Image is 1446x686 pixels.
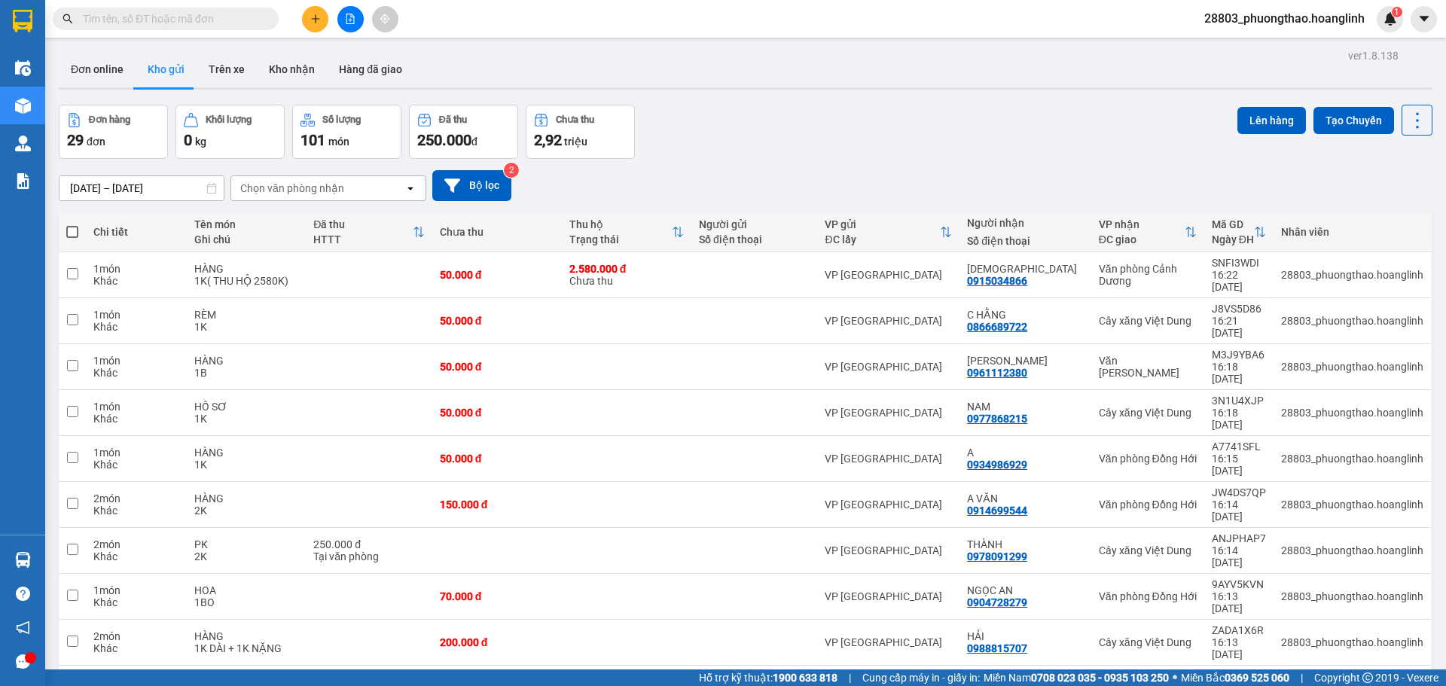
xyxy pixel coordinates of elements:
[440,226,554,238] div: Chưa thu
[825,636,952,648] div: VP [GEOGRAPHIC_DATA]
[569,263,684,287] div: Chưa thu
[194,367,298,379] div: 1B
[984,669,1169,686] span: Miền Nam
[825,590,952,602] div: VP [GEOGRAPHIC_DATA]
[93,355,179,367] div: 1 món
[93,401,179,413] div: 1 món
[310,14,321,24] span: plus
[257,51,327,87] button: Kho nhận
[526,105,635,159] button: Chưa thu2,92 triệu
[15,173,31,189] img: solution-icon
[440,315,554,327] div: 50.000 đ
[1099,544,1197,556] div: Cây xăng Việt Dung
[562,212,691,252] th: Toggle SortBy
[302,6,328,32] button: plus
[564,136,587,148] span: triệu
[1099,218,1185,230] div: VP nhận
[194,492,298,505] div: HÀNG
[83,11,261,27] input: Tìm tên, số ĐT hoặc mã đơn
[1281,590,1423,602] div: 28803_phuongthao.hoanglinh
[1099,498,1197,511] div: Văn phòng Đồng Hới
[240,181,344,196] div: Chọn văn phòng nhận
[862,669,980,686] span: Cung cấp máy in - giấy in:
[313,233,412,245] div: HTTT
[1225,672,1289,684] strong: 0369 525 060
[136,51,197,87] button: Kho gửi
[59,51,136,87] button: Đơn online
[1173,675,1177,681] span: ⚪️
[825,218,940,230] div: VP gửi
[404,182,416,194] svg: open
[1383,12,1397,26] img: icon-new-feature
[1212,303,1266,315] div: J8VS5D86
[569,233,672,245] div: Trạng thái
[313,218,412,230] div: Đã thu
[1212,315,1266,339] div: 16:21 [DATE]
[1392,7,1402,17] sup: 1
[471,136,477,148] span: đ
[1212,349,1266,361] div: M3J9YBA6
[1099,453,1197,465] div: Văn phòng Đồng Hới
[93,447,179,459] div: 1 món
[1091,212,1204,252] th: Toggle SortBy
[1281,315,1423,327] div: 28803_phuongthao.hoanglinh
[967,447,1084,459] div: A
[93,505,179,517] div: Khác
[825,407,952,419] div: VP [GEOGRAPHIC_DATA]
[569,218,672,230] div: Thu hộ
[699,233,810,245] div: Số điện thoại
[1212,544,1266,569] div: 16:14 [DATE]
[194,233,298,245] div: Ghi chú
[1362,672,1373,683] span: copyright
[825,233,940,245] div: ĐC lấy
[194,218,298,230] div: Tên món
[59,105,168,159] button: Đơn hàng29đơn
[825,269,952,281] div: VP [GEOGRAPHIC_DATA]
[1212,361,1266,385] div: 16:18 [DATE]
[1281,453,1423,465] div: 28803_phuongthao.hoanglinh
[93,275,179,287] div: Khác
[1099,263,1197,287] div: Văn phòng Cảnh Dương
[1099,407,1197,419] div: Cây xăng Việt Dung
[194,447,298,459] div: HÀNG
[1192,9,1377,28] span: 28803_phuongthao.hoanglinh
[1212,624,1266,636] div: ZADA1X6R
[409,105,518,159] button: Đã thu250.000đ
[440,407,554,419] div: 50.000 đ
[1099,233,1185,245] div: ĐC giao
[817,212,959,252] th: Toggle SortBy
[1417,12,1431,26] span: caret-down
[1281,498,1423,511] div: 28803_phuongthao.hoanglinh
[1099,590,1197,602] div: Văn phòng Đồng Hới
[195,136,206,148] span: kg
[439,114,467,125] div: Đã thu
[1348,47,1399,64] div: ver 1.8.138
[967,263,1084,275] div: A THÁI
[194,309,298,321] div: RÈM
[1281,361,1423,373] div: 28803_phuongthao.hoanglinh
[93,538,179,550] div: 2 món
[849,669,851,686] span: |
[16,654,30,669] span: message
[1099,636,1197,648] div: Cây xăng Việt Dung
[967,309,1084,321] div: C HẰNG
[1237,107,1306,134] button: Lên hàng
[194,550,298,563] div: 2K
[93,459,179,471] div: Khác
[967,550,1027,563] div: 0978091299
[372,6,398,32] button: aim
[699,218,810,230] div: Người gửi
[1281,226,1423,238] div: Nhân viên
[93,584,179,596] div: 1 món
[1212,590,1266,614] div: 16:13 [DATE]
[432,170,511,201] button: Bộ lọc
[59,176,224,200] input: Select a date range.
[1212,257,1266,269] div: SNFI3WDI
[967,459,1027,471] div: 0934986929
[967,235,1084,247] div: Số điện thoại
[440,361,554,373] div: 50.000 đ
[328,136,349,148] span: món
[194,355,298,367] div: HÀNG
[569,263,684,275] div: 2.580.000 đ
[967,401,1084,413] div: NAM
